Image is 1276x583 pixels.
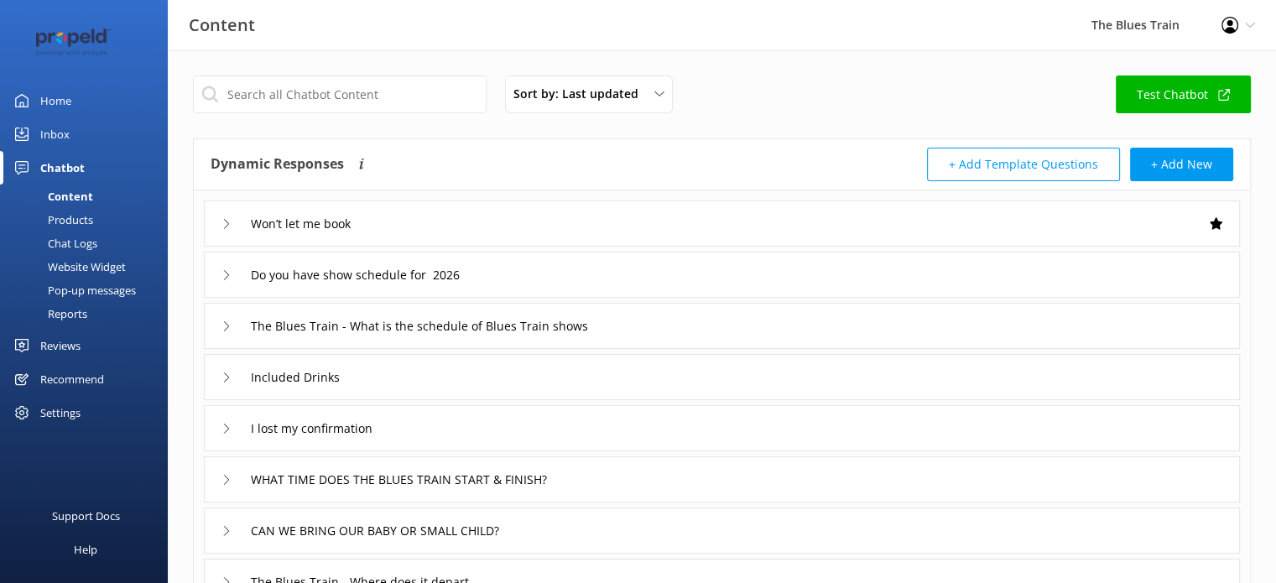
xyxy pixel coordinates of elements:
[1116,75,1251,113] a: Test Chatbot
[10,232,168,255] a: Chat Logs
[10,208,168,232] a: Products
[25,29,122,56] img: 12-1677471078.png
[40,362,104,396] div: Recommend
[10,278,136,302] div: Pop-up messages
[1130,148,1233,181] button: + Add New
[40,329,81,362] div: Reviews
[211,148,344,181] h4: Dynamic Responses
[40,84,71,117] div: Home
[10,255,168,278] a: Website Widget
[40,151,85,185] div: Chatbot
[10,302,168,325] a: Reports
[10,185,168,208] a: Content
[10,255,126,278] div: Website Widget
[10,208,93,232] div: Products
[40,396,81,429] div: Settings
[10,278,168,302] a: Pop-up messages
[10,185,93,208] div: Content
[74,533,97,566] div: Help
[189,12,255,39] h3: Content
[513,85,648,103] span: Sort by: Last updated
[10,232,97,255] div: Chat Logs
[52,499,120,533] div: Support Docs
[40,117,70,151] div: Inbox
[193,75,487,113] input: Search all Chatbot Content
[927,148,1120,181] button: + Add Template Questions
[10,302,87,325] div: Reports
